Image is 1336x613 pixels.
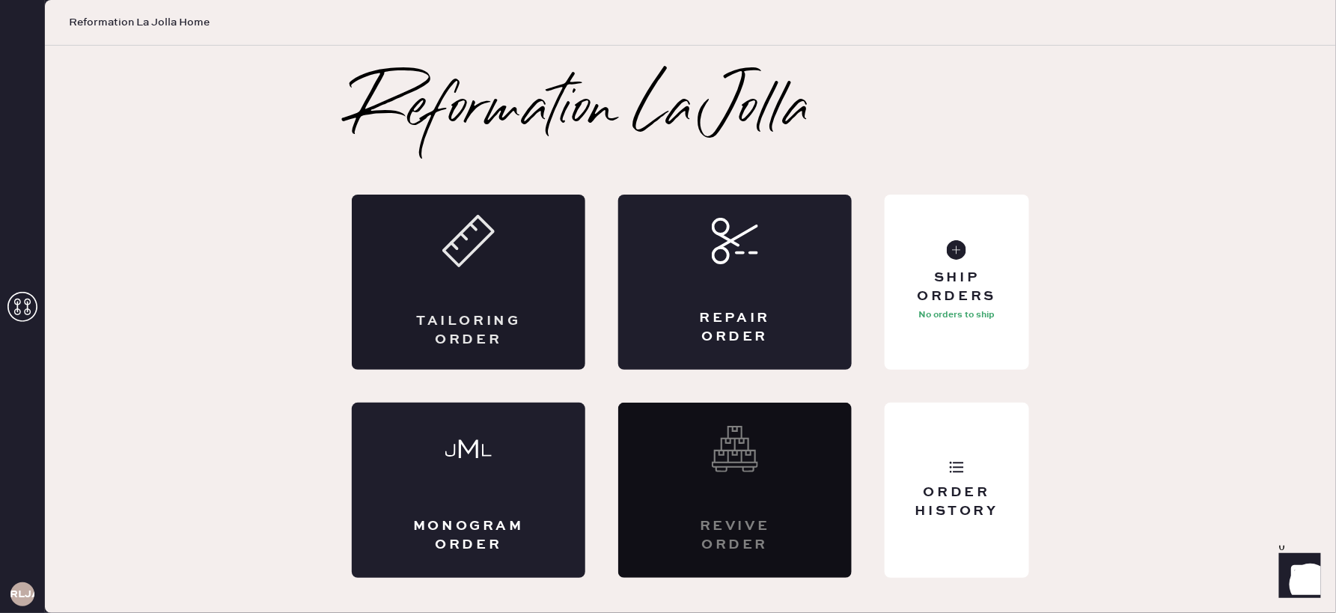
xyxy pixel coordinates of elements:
div: Ship Orders [897,269,1017,306]
p: No orders to ship [918,306,995,324]
h3: RLJA [10,589,34,600]
span: Reformation La Jolla Home [69,15,210,30]
div: Repair Order [678,309,792,347]
div: Interested? Contact us at care@hemster.co [618,403,852,578]
iframe: Front Chat [1265,546,1329,610]
div: Tailoring Order [412,312,525,350]
div: Order History [897,484,1017,521]
div: Revive order [678,517,792,555]
h2: Reformation La Jolla [352,81,810,141]
div: Monogram Order [412,517,525,555]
